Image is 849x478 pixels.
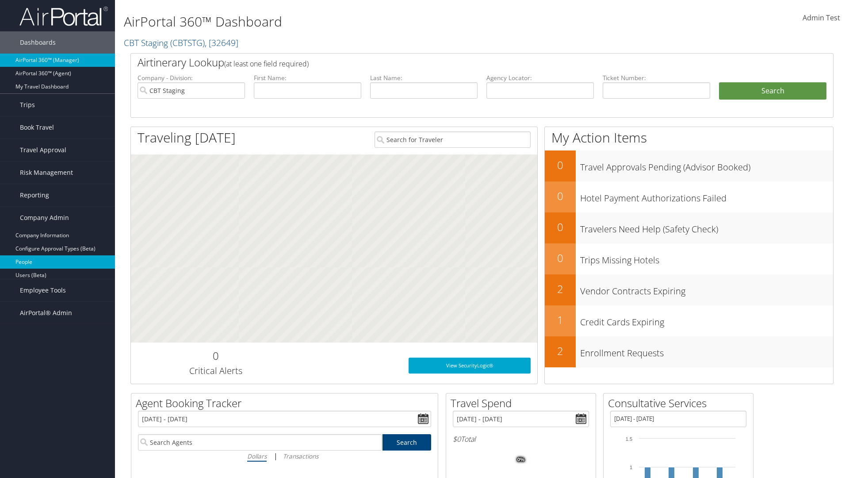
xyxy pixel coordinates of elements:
a: CBT Staging [124,37,238,49]
span: ( CBTSTG ) [170,37,205,49]
label: Last Name: [370,73,478,82]
input: Search for Traveler [375,131,531,148]
h3: Critical Alerts [138,365,294,377]
h2: 0 [545,251,576,266]
h2: 0 [545,220,576,235]
span: (at least one field required) [224,59,309,69]
label: First Name: [254,73,361,82]
a: 0Travelers Need Help (Safety Check) [545,212,833,243]
span: , [ 32649 ] [205,37,238,49]
label: Ticket Number: [603,73,710,82]
div: | [138,451,431,462]
h3: Vendor Contracts Expiring [580,281,833,297]
h2: 0 [545,158,576,173]
span: Risk Management [20,162,73,184]
span: $0 [453,434,461,444]
h1: Traveling [DATE] [138,128,236,147]
i: Transactions [283,452,318,460]
button: Search [719,82,826,100]
a: 0Travel Approvals Pending (Advisor Booked) [545,150,833,181]
span: Employee Tools [20,279,66,301]
h2: Airtinerary Lookup [138,55,768,70]
a: Admin Test [803,4,840,32]
h2: Agent Booking Tracker [136,396,438,411]
h3: Travel Approvals Pending (Advisor Booked) [580,157,833,173]
h2: 1 [545,312,576,328]
span: Travel Approval [20,139,66,161]
h2: 2 [545,281,576,297]
span: Dashboards [20,31,56,54]
h2: 2 [545,343,576,358]
h1: My Action Items [545,128,833,147]
h2: Travel Spend [451,396,596,411]
h2: 0 [138,348,294,363]
h1: AirPortal 360™ Dashboard [124,12,601,31]
i: Dollars [247,452,267,460]
a: View SecurityLogic® [409,358,531,374]
h3: Hotel Payment Authorizations Failed [580,188,833,204]
tspan: 1.5 [626,436,632,442]
img: airportal-logo.png [19,6,108,27]
tspan: 0% [517,457,524,463]
h3: Travelers Need Help (Safety Check) [580,219,833,235]
span: Book Travel [20,116,54,139]
span: Admin Test [803,13,840,23]
h3: Enrollment Requests [580,343,833,359]
h6: Total [453,434,589,444]
a: 0Trips Missing Hotels [545,243,833,274]
a: 2Vendor Contracts Expiring [545,274,833,305]
a: 0Hotel Payment Authorizations Failed [545,181,833,212]
span: Reporting [20,184,49,206]
tspan: 1 [630,465,632,470]
a: 1Credit Cards Expiring [545,305,833,336]
h2: 0 [545,189,576,204]
a: 2Enrollment Requests [545,336,833,367]
span: AirPortal® Admin [20,302,72,324]
label: Company - Division: [138,73,245,82]
h3: Credit Cards Expiring [580,312,833,328]
span: Trips [20,94,35,116]
a: Search [382,434,432,451]
span: Company Admin [20,207,69,229]
label: Agency Locator: [486,73,594,82]
h3: Trips Missing Hotels [580,250,833,266]
h2: Consultative Services [608,396,753,411]
input: Search Agents [138,434,382,451]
